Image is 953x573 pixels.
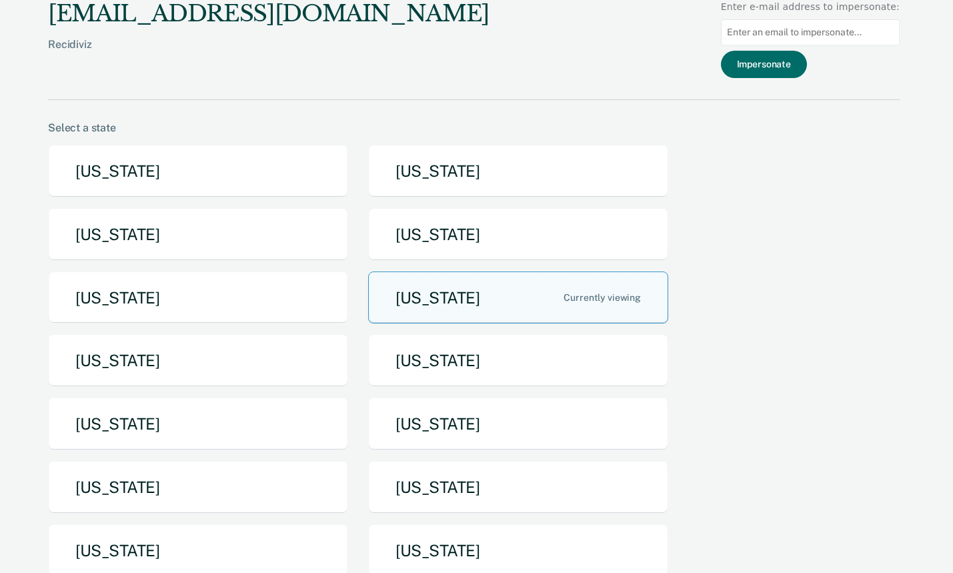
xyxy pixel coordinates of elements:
[48,145,348,197] button: [US_STATE]
[368,208,668,261] button: [US_STATE]
[368,145,668,197] button: [US_STATE]
[368,271,668,324] button: [US_STATE]
[721,51,807,78] button: Impersonate
[48,461,348,514] button: [US_STATE]
[368,461,668,514] button: [US_STATE]
[48,271,348,324] button: [US_STATE]
[48,208,348,261] button: [US_STATE]
[368,334,668,387] button: [US_STATE]
[721,19,900,45] input: Enter an email to impersonate...
[48,334,348,387] button: [US_STATE]
[48,398,348,450] button: [US_STATE]
[48,38,490,72] div: Recidiviz
[48,121,900,134] div: Select a state
[368,398,668,450] button: [US_STATE]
